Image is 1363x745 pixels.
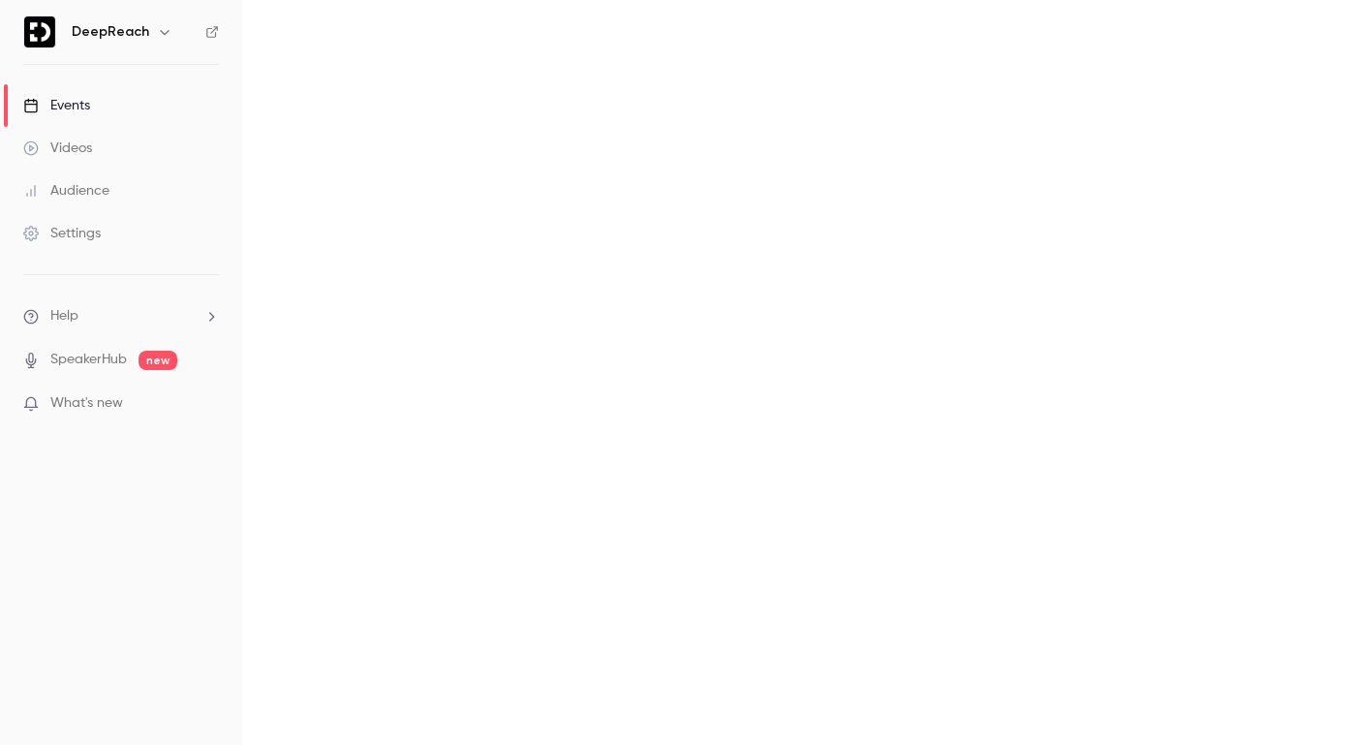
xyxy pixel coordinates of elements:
[50,350,127,370] a: SpeakerHub
[23,96,90,115] div: Events
[23,181,109,201] div: Audience
[50,306,78,326] span: Help
[23,224,101,243] div: Settings
[23,139,92,158] div: Videos
[50,393,123,414] span: What's new
[72,22,149,42] h6: DeepReach
[139,351,177,370] span: new
[23,306,219,326] li: help-dropdown-opener
[24,16,55,47] img: DeepReach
